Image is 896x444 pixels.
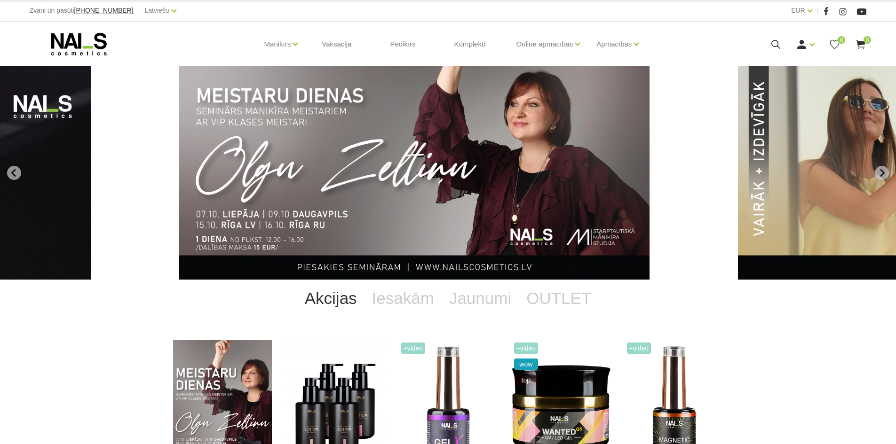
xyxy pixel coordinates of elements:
button: Next slide [875,166,889,180]
a: Pedikīrs [382,22,423,67]
li: 1 of 13 [179,66,717,280]
a: [PHONE_NUMBER] [74,7,134,14]
a: Vaksācija [314,22,359,67]
a: Jaunumi [442,280,519,317]
a: Latviešu [145,5,169,16]
a: 0 [855,39,866,50]
span: +Video [627,343,651,354]
a: Apmācības [596,25,632,63]
a: Manikīrs [264,25,291,63]
div: Zvani un pasūti [30,5,134,16]
span: top [514,374,539,386]
span: wow [514,358,539,370]
button: Go to last slide [7,166,21,180]
a: Komplekti [447,22,493,67]
span: +Video [401,343,426,354]
span: | [817,5,819,16]
span: 0 [838,36,845,44]
a: EUR [791,5,805,16]
a: Online apmācības [516,25,573,63]
span: | [138,5,140,16]
a: 0 [829,39,840,50]
span: 0 [864,36,871,44]
a: OUTLET [519,280,599,317]
a: Iesakām [365,280,442,317]
span: +Video [514,343,539,354]
a: Akcijas [297,280,365,317]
